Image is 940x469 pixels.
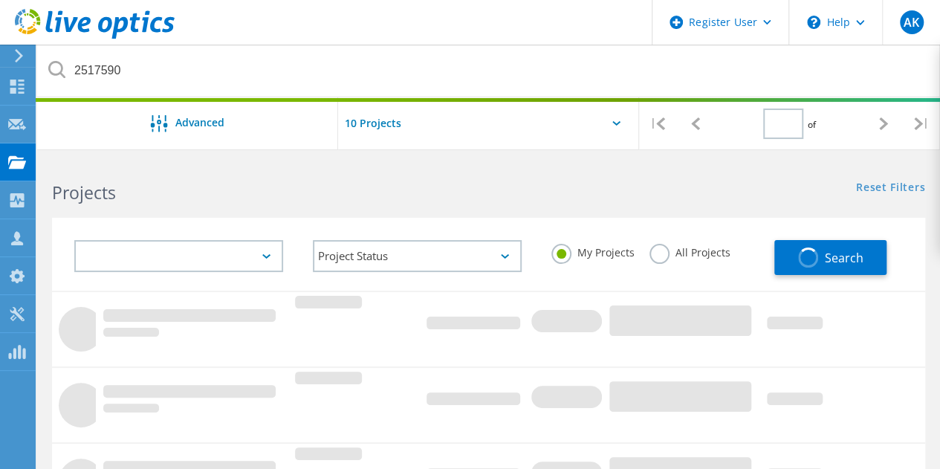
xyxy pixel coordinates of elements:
[824,250,863,266] span: Search
[902,97,940,150] div: |
[639,97,677,150] div: |
[856,182,925,195] a: Reset Filters
[649,244,730,258] label: All Projects
[313,240,522,272] div: Project Status
[904,16,919,28] span: AK
[807,16,820,29] svg: \n
[15,31,175,42] a: Live Optics Dashboard
[175,117,224,128] span: Advanced
[774,240,886,275] button: Search
[551,244,635,258] label: My Projects
[807,118,815,131] span: of
[52,181,116,204] b: Projects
